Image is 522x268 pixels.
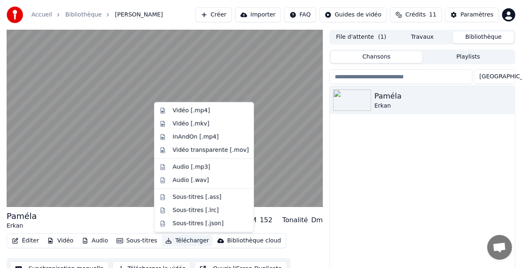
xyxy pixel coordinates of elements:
[235,7,281,22] button: Importer
[422,51,514,63] button: Playlists
[311,215,323,225] div: Dm
[115,11,163,19] span: [PERSON_NAME]
[445,7,499,22] button: Paramètres
[7,222,37,230] div: Erkan
[79,235,112,247] button: Audio
[429,11,436,19] span: 11
[195,7,232,22] button: Créer
[9,235,42,247] button: Éditer
[227,237,281,245] div: Bibliothèque cloud
[65,11,102,19] a: Bibliothèque
[405,11,426,19] span: Crédits
[44,235,76,247] button: Vidéo
[282,215,308,225] div: Tonalité
[7,7,23,23] img: youka
[487,235,512,260] a: Ouvrir le chat
[284,7,316,22] button: FAQ
[453,31,514,43] button: Bibliothèque
[173,146,249,154] div: Vidéo transparente [.mov]
[113,235,161,247] button: Sous-titres
[260,215,273,225] div: 152
[374,102,512,110] div: Erkan
[392,31,453,43] button: Travaux
[173,176,209,184] div: Audio [.wav]
[460,11,493,19] div: Paramètres
[374,90,512,102] div: Paméla
[331,31,392,43] button: File d'attente
[173,106,210,115] div: Vidéo [.mp4]
[162,235,212,247] button: Télécharger
[390,7,442,22] button: Crédits11
[331,51,422,63] button: Chansons
[173,120,210,128] div: Vidéo [.mkv]
[378,33,386,41] span: ( 1 )
[173,133,219,141] div: InAndOn [.mp4]
[173,206,219,214] div: Sous-titres [.lrc]
[173,219,224,228] div: Sous-titres [.json]
[319,7,387,22] button: Guides de vidéo
[31,11,52,19] a: Accueil
[173,193,222,201] div: Sous-titres [.ass]
[7,210,37,222] div: Paméla
[31,11,163,19] nav: breadcrumb
[173,163,210,171] div: Audio [.mp3]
